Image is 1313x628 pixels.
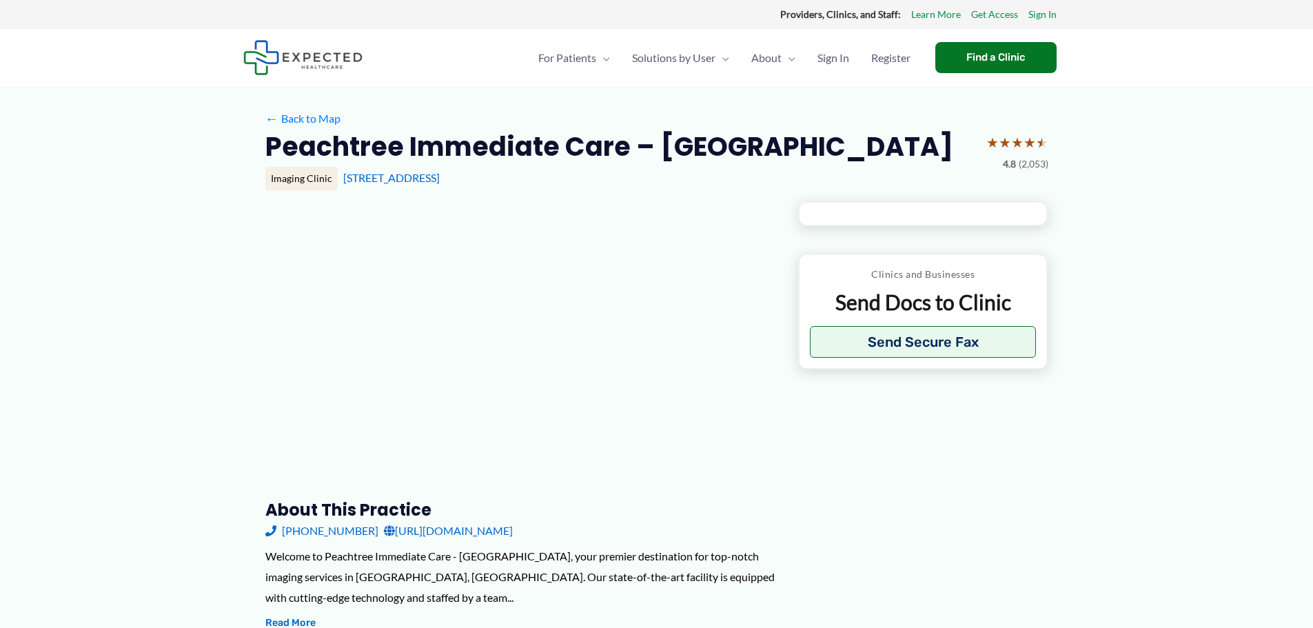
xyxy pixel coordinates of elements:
a: Solutions by UserMenu Toggle [621,34,740,82]
span: ← [265,112,278,125]
h2: Peachtree Immediate Care – [GEOGRAPHIC_DATA] [265,130,953,163]
span: 4.8 [1003,155,1016,173]
span: Sign In [817,34,849,82]
img: Expected Healthcare Logo - side, dark font, small [243,40,363,75]
span: Solutions by User [632,34,715,82]
span: ★ [1036,130,1048,155]
a: Sign In [806,34,860,82]
span: ★ [999,130,1011,155]
span: ★ [1024,130,1036,155]
strong: Providers, Clinics, and Staff: [780,8,901,20]
nav: Primary Site Navigation [527,34,922,82]
a: For PatientsMenu Toggle [527,34,621,82]
a: [URL][DOMAIN_NAME] [384,520,513,541]
a: Register [860,34,922,82]
a: AboutMenu Toggle [740,34,806,82]
p: Clinics and Businesses [810,265,1037,283]
span: ★ [1011,130,1024,155]
span: About [751,34,782,82]
span: (2,053) [1019,155,1048,173]
a: Find a Clinic [935,42,1057,73]
h3: About this practice [265,499,776,520]
a: Sign In [1028,6,1057,23]
a: ←Back to Map [265,108,340,129]
span: Menu Toggle [715,34,729,82]
a: Learn More [911,6,961,23]
span: Menu Toggle [596,34,610,82]
span: Menu Toggle [782,34,795,82]
span: ★ [986,130,999,155]
a: [STREET_ADDRESS] [343,171,440,184]
a: Get Access [971,6,1018,23]
button: Send Secure Fax [810,326,1037,358]
span: Register [871,34,910,82]
div: Welcome to Peachtree Immediate Care - [GEOGRAPHIC_DATA], your premier destination for top-notch i... [265,546,776,607]
p: Send Docs to Clinic [810,289,1037,316]
a: [PHONE_NUMBER] [265,520,378,541]
span: For Patients [538,34,596,82]
div: Imaging Clinic [265,167,338,190]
